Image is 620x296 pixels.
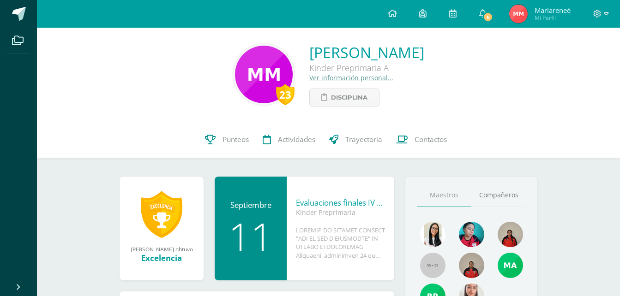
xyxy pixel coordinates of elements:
[498,253,523,278] img: 3e77c9bd075683a9c94bf84936b730b6.png
[224,200,277,210] div: Septiembre
[459,253,484,278] img: 177a0cef6189344261906be38084f07c.png
[296,208,385,217] div: Kinder Preprimaria
[483,12,493,22] span: 6
[309,42,424,62] a: [PERSON_NAME]
[535,14,571,22] span: Mi Perfil
[389,121,454,158] a: Contactos
[420,222,445,247] img: 866d362cde494ecbe9643e803a178058.png
[345,135,382,144] span: Trayectoria
[498,222,523,247] img: 4cadd866b9674bb26779ba88b494ab1f.png
[509,5,528,23] img: 233e08aaa7c7aaf9dfa023bf3df9e7f9.png
[296,197,385,208] div: Evaluaciones finales IV Unidad
[309,73,393,82] a: Ver información personal...
[535,6,571,15] span: Mariareneé
[278,135,315,144] span: Actividades
[417,184,471,207] a: Maestros
[415,135,447,144] span: Contactos
[235,46,293,103] img: 8252603c079099f514f25a9c3fe27c91.png
[129,253,194,263] div: Excelencia
[309,62,424,73] div: Kinder Preprimaria A
[276,84,295,105] div: 23
[198,121,256,158] a: Punteos
[223,135,249,144] span: Punteos
[129,245,194,253] div: [PERSON_NAME] obtuvo
[296,226,385,260] div: LOREMIP DO SITAMET CONSECT "ADI EL SED D EIUSMODTE" IN UTLABO ETDOLOREMAG Aliquaeni, adminimven 2...
[322,121,389,158] a: Trayectoria
[471,184,526,207] a: Compañeros
[256,121,322,158] a: Actividades
[309,89,379,107] a: Disciplina
[459,222,484,247] img: 1c7763f46a97a60cb2d0673d8595e6ce.png
[224,217,277,256] div: 11
[331,89,367,106] span: Disciplina
[420,253,445,278] img: 55x55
